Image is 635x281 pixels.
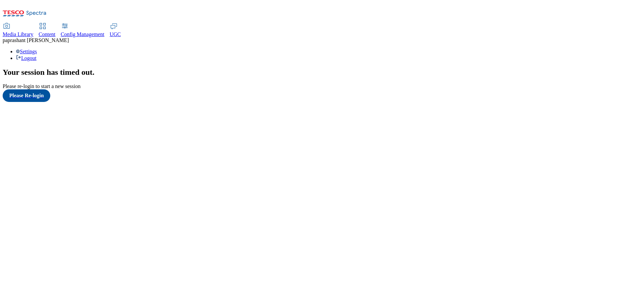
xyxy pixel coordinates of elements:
[39,31,56,37] span: Content
[16,55,36,61] a: Logout
[16,49,37,54] a: Settings
[110,23,121,37] a: UGC
[3,83,632,89] div: Please re-login to start a new session
[61,31,105,37] span: Config Management
[3,31,33,37] span: Media Library
[3,37,8,43] span: pa
[3,23,33,37] a: Media Library
[39,23,56,37] a: Content
[3,89,50,102] button: Please Re-login
[110,31,121,37] span: UGC
[93,68,95,76] span: .
[3,89,632,102] a: Please Re-login
[3,68,632,77] h2: Your session has timed out
[8,37,69,43] span: prashant [PERSON_NAME]
[61,23,105,37] a: Config Management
